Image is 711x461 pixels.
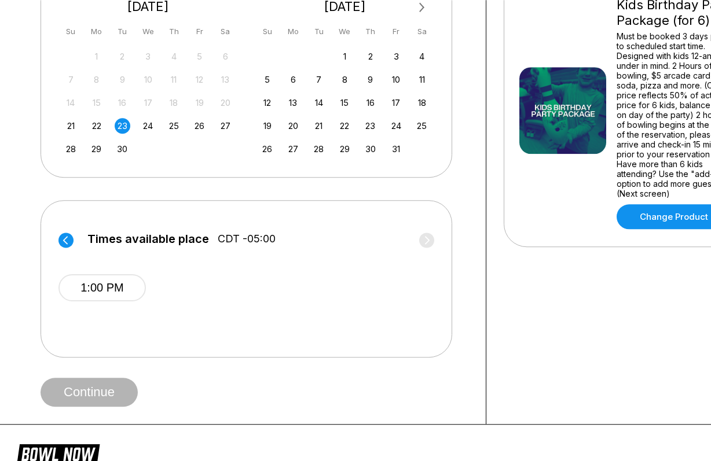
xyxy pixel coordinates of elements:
div: Not available Tuesday, September 9th, 2025 [115,72,130,87]
div: Not available Saturday, September 20th, 2025 [218,95,233,110]
div: Not available Thursday, September 11th, 2025 [166,72,182,87]
div: Choose Friday, October 3rd, 2025 [389,49,404,64]
div: We [337,24,353,39]
div: Tu [115,24,130,39]
div: Choose Thursday, October 2nd, 2025 [362,49,378,64]
div: Choose Monday, September 29th, 2025 [89,141,104,157]
div: Su [259,24,275,39]
div: month 2025-10 [258,47,432,157]
div: Choose Sunday, September 28th, 2025 [63,141,79,157]
button: 1:00 PM [58,274,146,301]
div: Not available Saturday, September 6th, 2025 [218,49,233,64]
div: Choose Monday, October 20th, 2025 [285,118,301,134]
div: Not available Thursday, September 18th, 2025 [166,95,182,110]
div: Choose Sunday, October 12th, 2025 [259,95,275,110]
div: Mo [89,24,104,39]
div: Choose Friday, October 17th, 2025 [389,95,404,110]
div: Tu [311,24,327,39]
div: Mo [285,24,301,39]
div: Not available Wednesday, September 10th, 2025 [140,72,156,87]
div: Choose Saturday, October 18th, 2025 [414,95,430,110]
div: Choose Tuesday, October 21st, 2025 [311,118,327,134]
div: Not available Wednesday, September 17th, 2025 [140,95,156,110]
div: Choose Saturday, September 27th, 2025 [218,118,233,134]
div: Not available Sunday, September 14th, 2025 [63,95,79,110]
div: Choose Monday, October 6th, 2025 [285,72,301,87]
div: Not available Friday, September 19th, 2025 [192,95,207,110]
div: Choose Wednesday, October 15th, 2025 [337,95,353,110]
div: Choose Wednesday, September 24th, 2025 [140,118,156,134]
div: Choose Tuesday, October 28th, 2025 [311,141,327,157]
div: Not available Tuesday, September 16th, 2025 [115,95,130,110]
div: Su [63,24,79,39]
div: Choose Tuesday, September 30th, 2025 [115,141,130,157]
div: Choose Wednesday, October 1st, 2025 [337,49,353,64]
div: Not available Friday, September 5th, 2025 [192,49,207,64]
div: Fr [192,24,207,39]
div: Sa [218,24,233,39]
div: Choose Thursday, October 30th, 2025 [362,141,378,157]
div: We [140,24,156,39]
div: Not available Tuesday, September 2nd, 2025 [115,49,130,64]
div: Choose Thursday, September 25th, 2025 [166,118,182,134]
div: Choose Tuesday, September 23rd, 2025 [115,118,130,134]
div: month 2025-09 [61,47,235,157]
div: Choose Tuesday, October 14th, 2025 [311,95,327,110]
div: Sa [414,24,430,39]
div: Choose Friday, October 31st, 2025 [389,141,404,157]
div: Choose Monday, October 13th, 2025 [285,95,301,110]
div: Choose Thursday, October 23rd, 2025 [362,118,378,134]
div: Th [362,24,378,39]
div: Choose Friday, October 10th, 2025 [389,72,404,87]
div: Choose Monday, September 22nd, 2025 [89,118,104,134]
div: Not available Thursday, September 4th, 2025 [166,49,182,64]
div: Not available Monday, September 1st, 2025 [89,49,104,64]
div: Not available Saturday, September 13th, 2025 [218,72,233,87]
div: Th [166,24,182,39]
div: Not available Wednesday, September 3rd, 2025 [140,49,156,64]
div: Choose Friday, October 24th, 2025 [389,118,404,134]
div: Choose Sunday, October 5th, 2025 [259,72,275,87]
div: Choose Sunday, October 26th, 2025 [259,141,275,157]
div: Not available Sunday, September 7th, 2025 [63,72,79,87]
img: Kids Birthday Party Package (for 6) [519,67,606,154]
div: Choose Thursday, October 16th, 2025 [362,95,378,110]
div: Not available Friday, September 12th, 2025 [192,72,207,87]
div: Choose Wednesday, October 8th, 2025 [337,72,353,87]
div: Choose Saturday, October 25th, 2025 [414,118,430,134]
div: Choose Wednesday, October 22nd, 2025 [337,118,353,134]
div: Choose Thursday, October 9th, 2025 [362,72,378,87]
span: CDT -05:00 [218,233,276,245]
div: Choose Sunday, October 19th, 2025 [259,118,275,134]
div: Choose Wednesday, October 29th, 2025 [337,141,353,157]
div: Not available Monday, September 8th, 2025 [89,72,104,87]
div: Fr [389,24,404,39]
div: Choose Monday, October 27th, 2025 [285,141,301,157]
span: Times available place [87,233,209,245]
div: Choose Saturday, October 11th, 2025 [414,72,430,87]
div: Not available Monday, September 15th, 2025 [89,95,104,110]
div: Choose Friday, September 26th, 2025 [192,118,207,134]
div: Choose Saturday, October 4th, 2025 [414,49,430,64]
div: Choose Tuesday, October 7th, 2025 [311,72,327,87]
div: Choose Sunday, September 21st, 2025 [63,118,79,134]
